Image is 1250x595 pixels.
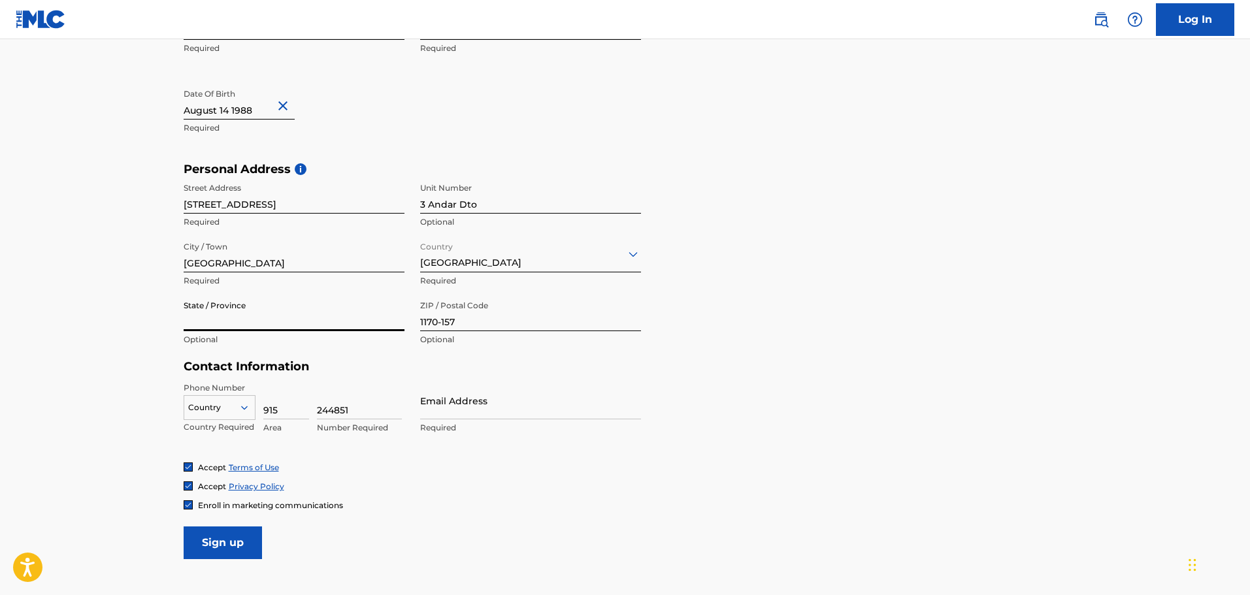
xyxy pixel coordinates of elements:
[1185,532,1250,595] iframe: Chat Widget
[184,334,404,346] p: Optional
[198,462,226,472] span: Accept
[184,501,192,509] img: checkbox
[184,359,641,374] h5: Contact Information
[1093,12,1109,27] img: search
[229,481,284,491] a: Privacy Policy
[16,10,66,29] img: MLC Logo
[1189,545,1196,585] div: Drag
[184,275,404,287] p: Required
[184,216,404,228] p: Required
[420,216,641,228] p: Optional
[184,42,404,54] p: Required
[1156,3,1234,36] a: Log In
[317,422,402,434] p: Number Required
[198,481,226,491] span: Accept
[420,238,641,270] div: [GEOGRAPHIC_DATA]
[420,275,641,287] p: Required
[420,233,453,253] label: Country
[295,163,306,175] span: i
[420,334,641,346] p: Optional
[275,86,295,126] button: Close
[184,526,262,559] input: Sign up
[198,500,343,510] span: Enroll in marketing communications
[1122,7,1148,33] div: Help
[1088,7,1114,33] a: Public Search
[184,463,192,471] img: checkbox
[184,482,192,490] img: checkbox
[263,422,309,434] p: Area
[1127,12,1143,27] img: help
[184,122,404,134] p: Required
[184,421,255,433] p: Country Required
[184,162,1067,177] h5: Personal Address
[420,422,641,434] p: Required
[420,42,641,54] p: Required
[229,462,279,472] a: Terms of Use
